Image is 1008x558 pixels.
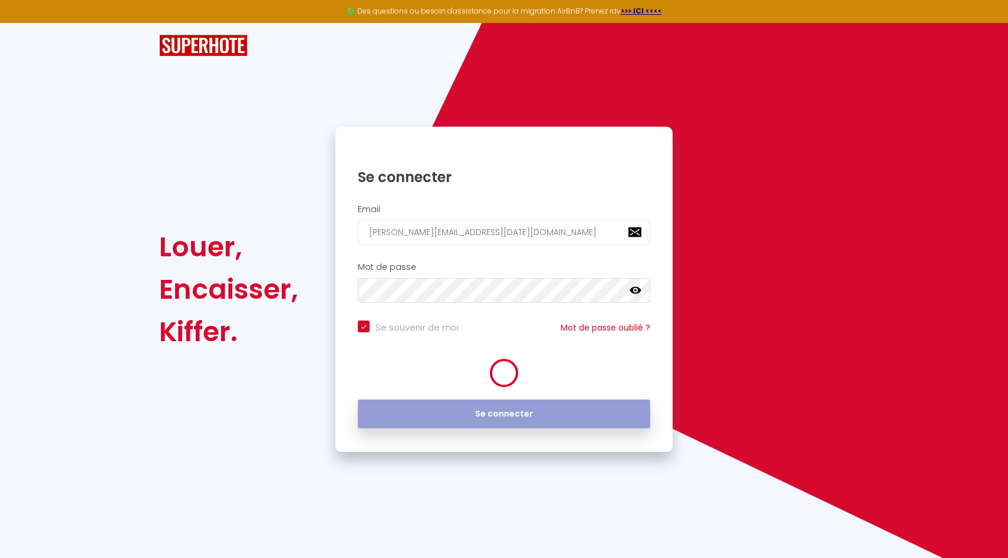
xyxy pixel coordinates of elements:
a: Mot de passe oublié ? [561,322,650,334]
h1: Se connecter [358,168,650,186]
input: Ton Email [358,220,650,245]
div: Encaisser, [159,268,298,311]
img: SuperHote logo [159,35,248,57]
div: Louer, [159,226,298,268]
button: Se connecter [358,399,650,429]
h2: Mot de passe [358,262,650,272]
h2: Email [358,204,650,214]
div: Kiffer. [159,311,298,353]
a: >>> ICI <<<< [621,6,662,16]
